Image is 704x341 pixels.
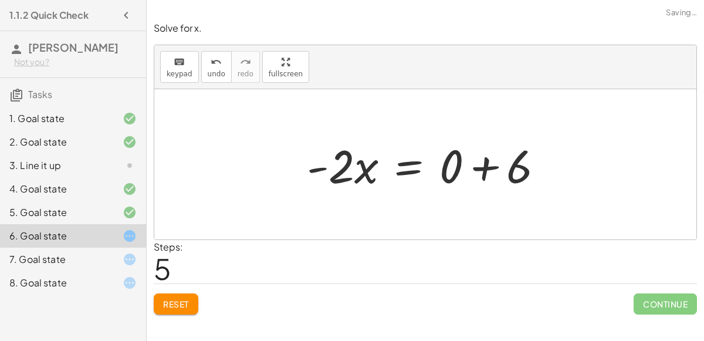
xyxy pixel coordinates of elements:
i: Task started. [123,276,137,290]
label: Steps: [154,241,183,253]
div: 4. Goal state [9,182,104,196]
div: 6. Goal state [9,229,104,243]
button: redoredo [231,51,260,83]
i: keyboard [174,55,185,69]
div: 3. Line it up [9,158,104,173]
i: Task finished and correct. [123,112,137,126]
button: Reset [154,293,198,315]
i: Task started. [123,252,137,266]
span: fullscreen [269,70,303,78]
p: Solve for x. [154,22,697,35]
div: Not you? [14,56,137,68]
div: 1. Goal state [9,112,104,126]
span: [PERSON_NAME] [28,40,119,54]
i: Task not started. [123,158,137,173]
span: Reset [163,299,189,309]
span: undo [208,70,225,78]
span: keypad [167,70,192,78]
i: Task finished and correct. [123,205,137,220]
i: undo [211,55,222,69]
i: Task started. [123,229,137,243]
button: fullscreen [262,51,309,83]
i: redo [240,55,251,69]
div: 5. Goal state [9,205,104,220]
span: 5 [154,251,171,286]
span: Saving… [666,7,697,19]
h4: 1.1.2 Quick Check [9,8,89,22]
i: Task finished and correct. [123,135,137,149]
button: undoundo [201,51,232,83]
button: keyboardkeypad [160,51,199,83]
span: redo [238,70,253,78]
div: 2. Goal state [9,135,104,149]
span: Tasks [28,88,52,100]
i: Task finished and correct. [123,182,137,196]
div: 7. Goal state [9,252,104,266]
div: 8. Goal state [9,276,104,290]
